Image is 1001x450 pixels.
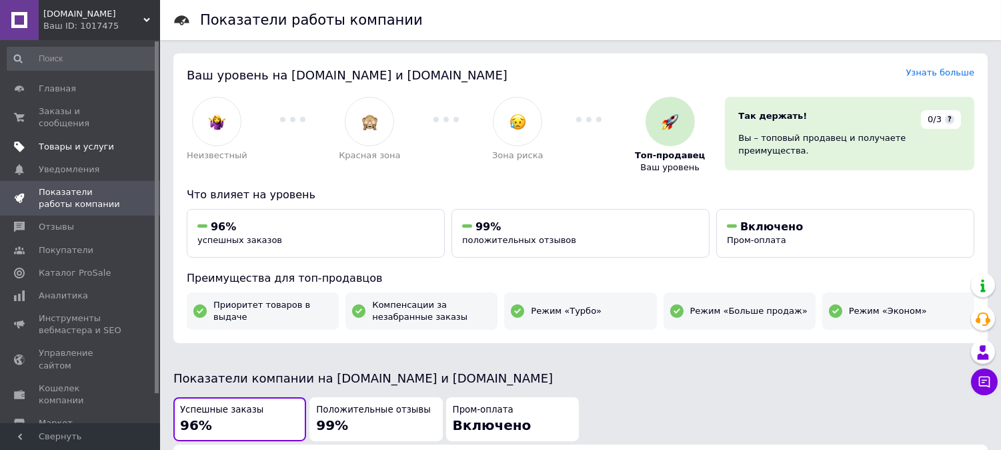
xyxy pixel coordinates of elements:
[43,8,143,20] span: DELLAMODA.COM.UA
[316,404,430,417] span: Положительные отзывы
[213,299,332,323] span: Приоритет товаров в выдаче
[662,114,678,130] img: :rocket:
[690,305,808,317] span: Режим «Больше продаж»
[510,114,526,130] img: :disappointed_relieved:
[945,115,954,124] span: ?
[211,220,236,233] span: 96%
[39,186,123,210] span: Показатели работы компании
[740,220,803,233] span: Включено
[173,371,553,385] span: Показатели компании на [DOMAIN_NAME] и [DOMAIN_NAME]
[453,404,514,417] span: Пром-оплата
[971,369,998,395] button: Чат с покупателем
[39,383,123,407] span: Кошелек компании
[209,114,225,130] img: :woman-shrugging:
[492,150,544,162] span: Зона риска
[309,397,442,442] button: Положительные отзывы99%
[738,132,961,156] div: Вы – топовый продавец и получаете преимущества.
[39,141,114,153] span: Товары и услуги
[7,47,157,71] input: Поиск
[39,83,76,95] span: Главная
[372,299,491,323] span: Компенсации за незабранные заказы
[640,162,700,174] span: Ваш уровень
[43,20,160,32] div: Ваш ID: 1017475
[39,267,111,279] span: Каталог ProSale
[738,111,807,121] span: Так держать!
[716,209,974,258] button: ВключеноПром-оплата
[361,114,378,130] img: :see_no_evil:
[180,404,263,417] span: Успешные заказы
[339,150,400,162] span: Красная зона
[187,150,247,162] span: Неизвестный
[187,209,445,258] button: 96%успешных заказов
[39,312,123,336] span: Инструменты вебмастера и SEO
[446,397,579,442] button: Пром-оплатаВключено
[39,164,99,176] span: Уведомления
[39,417,73,429] span: Маркет
[462,235,576,245] span: положительных отзывов
[531,305,602,317] span: Режим «Турбо»
[39,221,74,233] span: Отзывы
[200,12,423,28] h1: Показатели работы компании
[475,220,501,233] span: 99%
[187,188,315,201] span: Что влияет на уровень
[39,244,93,256] span: Покупатели
[906,67,974,77] a: Узнать больше
[187,68,508,82] span: Ваш уровень на [DOMAIN_NAME] и [DOMAIN_NAME]
[39,290,88,302] span: Аналитика
[187,272,382,284] span: Преимущества для топ-продавцов
[849,305,927,317] span: Режим «Эконом»
[453,417,532,433] span: Включено
[727,235,786,245] span: Пром-оплата
[39,347,123,371] span: Управление сайтом
[316,417,348,433] span: 99%
[635,150,705,162] span: Топ-продавец
[451,209,710,258] button: 99%положительных отзывов
[39,105,123,130] span: Заказы и сообщения
[173,397,306,442] button: Успешные заказы96%
[180,417,212,433] span: 96%
[921,110,961,129] div: 0/3
[197,235,282,245] span: успешных заказов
